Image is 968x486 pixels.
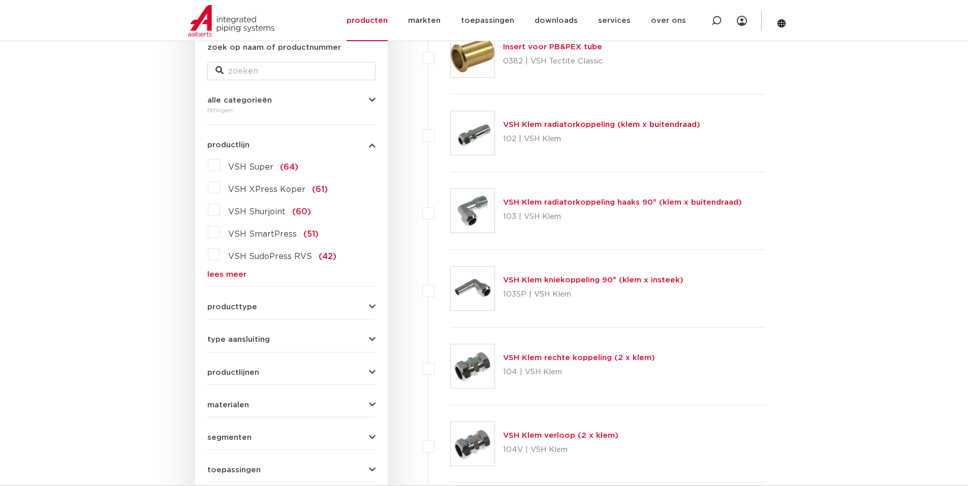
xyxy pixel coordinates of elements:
span: producttype [207,303,257,311]
span: segmenten [207,434,252,441]
a: Insert voor PB&PEX tube [503,43,602,51]
p: 104 | VSH Klem [503,364,655,380]
span: alle categorieën [207,96,272,104]
p: 104V | VSH Klem [503,442,618,458]
button: type aansluiting [207,336,376,343]
button: materialen [207,401,376,409]
span: VSH SmartPress [228,230,297,238]
a: VSH Klem verloop (2 x klem) [503,432,618,439]
button: productlijn [207,141,376,149]
label: zoek op naam of productnummer [207,42,341,54]
p: 103 | VSH Klem [503,209,742,225]
p: 103SP | VSH Klem [503,286,683,303]
button: producttype [207,303,376,311]
span: productlijnen [207,369,259,376]
span: materialen [207,401,249,409]
span: (51) [303,230,319,238]
img: Thumbnail for VSH Klem rechte koppeling (2 x klem) [451,344,494,388]
p: 0382 | VSH Tectite Classic [503,53,603,70]
span: (61) [312,185,328,193]
img: Thumbnail for VSH Klem radiatorkoppeling haaks 90° (klem x buitendraad) [451,189,494,233]
img: Thumbnail for VSH Klem verloop (2 x klem) [451,422,494,466]
img: Thumbnail for VSH Klem kniekoppeling 90° (klem x insteek) [451,267,494,310]
input: zoeken [207,62,376,80]
a: VSH Klem rechte koppeling (2 x klem) [503,354,655,362]
span: (64) [280,163,298,171]
button: segmenten [207,434,376,441]
a: VSH Klem radiatorkoppeling (klem x buitendraad) [503,121,700,128]
span: VSH XPress Koper [228,185,305,193]
span: VSH Super [228,163,273,171]
button: alle categorieën [207,96,376,104]
span: type aansluiting [207,336,270,343]
img: Thumbnail for Insert voor PB&PEX tube [451,34,494,77]
button: toepassingen [207,466,376,474]
span: VSH Shurjoint [228,208,286,216]
span: (60) [292,208,311,216]
span: productlijn [207,141,249,149]
span: toepassingen [207,466,261,474]
a: VSH Klem kniekoppeling 90° (klem x insteek) [503,276,683,284]
a: VSH Klem radiatorkoppeling haaks 90° (klem x buitendraad) [503,199,742,206]
a: lees meer [207,271,376,278]
div: fittingen [207,104,376,116]
span: VSH SudoPress RVS [228,252,312,261]
img: Thumbnail for VSH Klem radiatorkoppeling (klem x buitendraad) [451,111,494,155]
p: 102 | VSH Klem [503,131,700,147]
span: (42) [319,252,336,261]
button: productlijnen [207,369,376,376]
